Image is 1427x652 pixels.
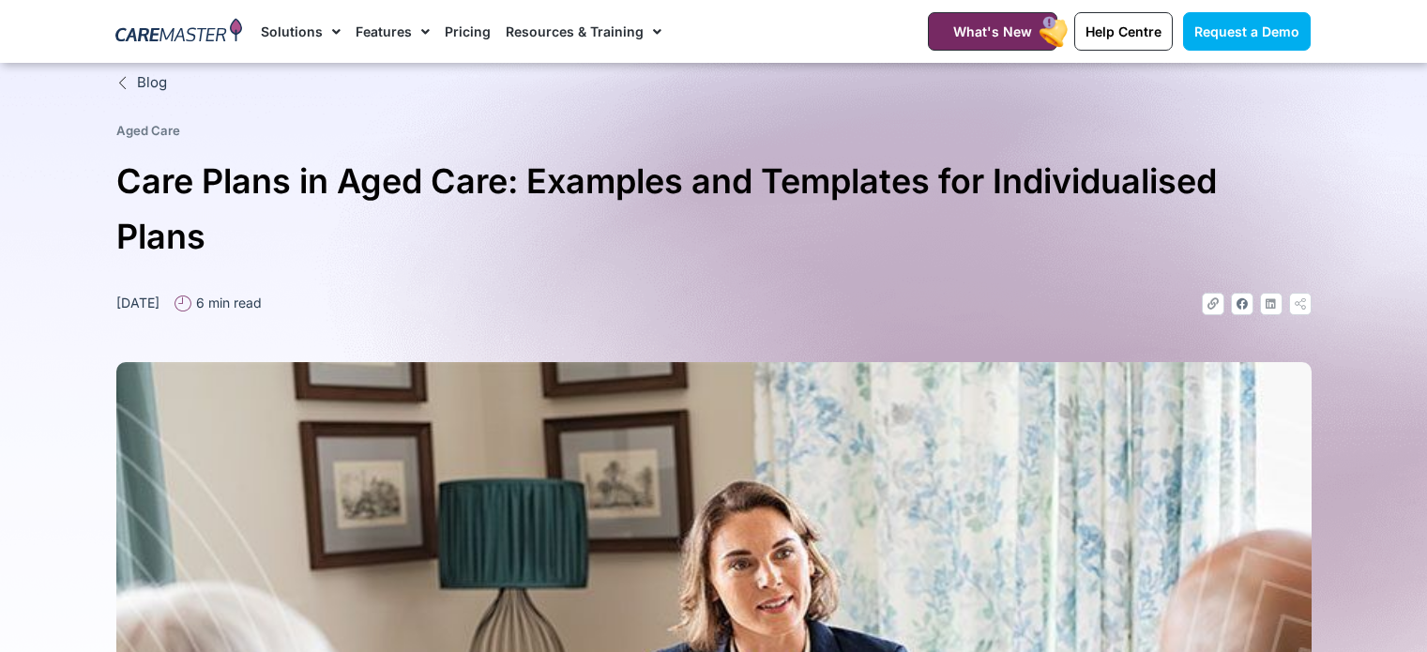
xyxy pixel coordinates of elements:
time: [DATE] [116,295,159,311]
span: 6 min read [191,293,262,312]
a: Request a Demo [1183,12,1311,51]
span: What's New [953,23,1032,39]
a: Aged Care [116,123,180,138]
span: Blog [132,72,167,94]
span: Request a Demo [1194,23,1299,39]
h1: Care Plans in Aged Care: Examples and Templates for Individualised Plans [116,154,1312,265]
a: Help Centre [1074,12,1173,51]
img: CareMaster Logo [115,18,242,46]
a: Blog [116,72,1312,94]
a: What's New [928,12,1057,51]
span: Help Centre [1085,23,1161,39]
